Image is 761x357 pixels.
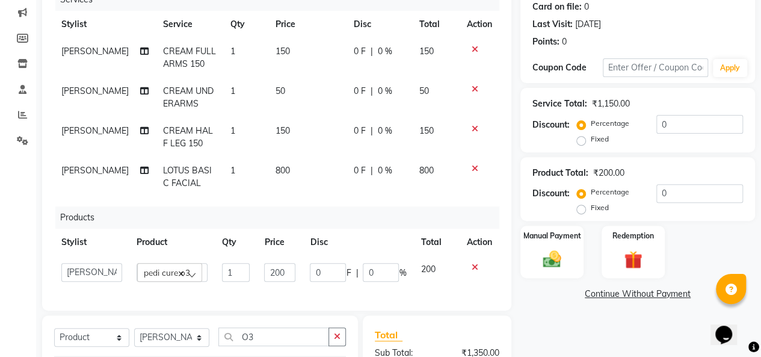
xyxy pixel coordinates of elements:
span: LOTUS BASIC FACIAL [163,165,212,188]
span: F [346,267,351,279]
input: Search or Scan [218,328,329,346]
span: [PERSON_NAME] [61,85,129,96]
div: Products [55,206,508,229]
span: [PERSON_NAME] [61,165,129,176]
label: Percentage [591,118,629,129]
th: Price [257,229,303,256]
div: [DATE] [575,18,601,31]
span: pedi cure o3 [144,267,190,278]
label: Fixed [591,134,609,144]
span: | [371,164,373,177]
th: Qty [215,229,257,256]
label: Redemption [612,231,654,241]
span: Total [375,329,402,341]
th: Action [460,229,499,256]
span: 0 % [378,45,392,58]
span: [PERSON_NAME] [61,125,129,136]
th: Disc [347,11,411,38]
span: 200 [421,264,435,275]
span: 0 F [354,85,366,98]
span: | [356,267,358,279]
th: Qty [223,11,268,38]
span: 800 [276,165,290,176]
th: Stylist [54,229,129,256]
span: CREAM FULLARMS 150 [163,46,216,69]
div: Service Total: [532,98,587,110]
img: _cash.svg [537,249,567,270]
div: ₹200.00 [593,167,624,179]
th: Stylist [54,11,156,38]
th: Total [411,11,460,38]
span: 150 [419,125,433,136]
span: 0 F [354,164,366,177]
span: 0 % [378,125,392,137]
th: Product [129,229,214,256]
span: 50 [419,85,428,96]
label: Manual Payment [523,231,581,241]
span: 0 % [378,164,392,177]
div: Product Total: [532,167,588,179]
label: Fixed [591,202,609,213]
span: | [371,45,373,58]
label: Percentage [591,187,629,197]
th: Total [413,229,460,256]
div: Discount: [532,119,570,131]
iframe: chat widget [710,309,749,345]
span: 1 [230,125,235,136]
div: Discount: [532,187,570,200]
span: 50 [276,85,285,96]
button: Apply [713,59,747,77]
span: % [399,267,406,279]
a: Continue Without Payment [523,288,753,300]
span: 150 [419,46,433,57]
span: 0 F [354,45,366,58]
span: | [371,85,373,98]
div: 0 [562,36,567,48]
span: CREAM UNDERARMS [163,85,214,109]
th: Disc [303,229,413,256]
span: 1 [230,165,235,176]
div: Points: [532,36,559,48]
th: Price [268,11,347,38]
span: 150 [276,125,290,136]
th: Service [156,11,223,38]
input: Enter Offer / Coupon Code [603,58,708,77]
span: 0 % [378,85,392,98]
div: ₹1,150.00 [592,98,630,110]
span: 800 [419,165,433,176]
span: 0 F [354,125,366,137]
span: | [371,125,373,137]
div: 0 [584,1,589,13]
div: Last Visit: [532,18,573,31]
span: 150 [276,46,290,57]
img: _gift.svg [618,249,648,271]
span: 1 [230,85,235,96]
th: Action [460,11,499,38]
div: Coupon Code [532,61,603,74]
div: Card on file: [532,1,582,13]
span: [PERSON_NAME] [61,46,129,57]
span: 1 [230,46,235,57]
span: CREAM HALF LEG 150 [163,125,213,149]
